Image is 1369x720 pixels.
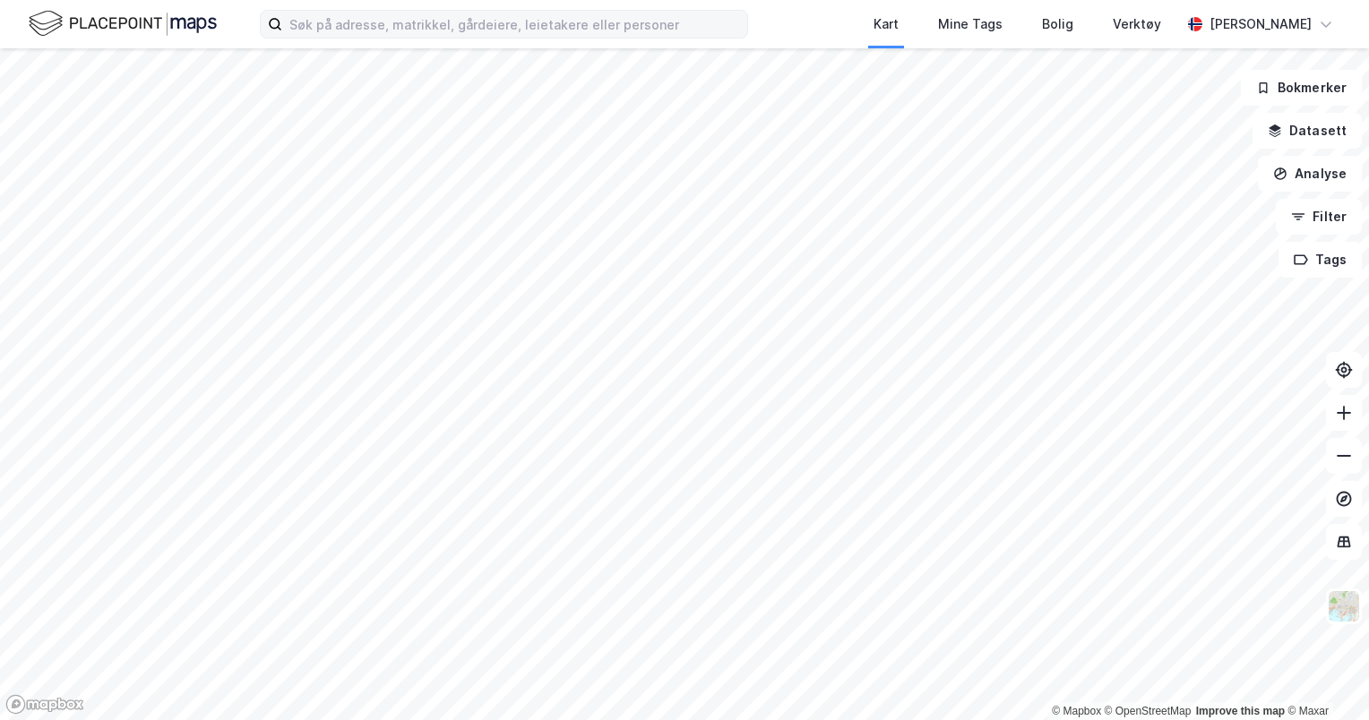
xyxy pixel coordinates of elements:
[1327,589,1361,623] img: Z
[1210,13,1312,35] div: [PERSON_NAME]
[938,13,1003,35] div: Mine Tags
[1279,634,1369,720] div: Kontrollprogram for chat
[1052,705,1101,717] a: Mapbox
[1105,705,1192,717] a: OpenStreetMap
[1196,705,1285,717] a: Improve this map
[1253,113,1362,149] button: Datasett
[1241,70,1362,106] button: Bokmerker
[1279,634,1369,720] iframe: Chat Widget
[5,694,84,715] a: Mapbox homepage
[874,13,899,35] div: Kart
[1042,13,1073,35] div: Bolig
[1113,13,1161,35] div: Verktøy
[1258,156,1362,192] button: Analyse
[1276,199,1362,235] button: Filter
[29,8,217,39] img: logo.f888ab2527a4732fd821a326f86c7f29.svg
[282,11,747,38] input: Søk på adresse, matrikkel, gårdeiere, leietakere eller personer
[1279,242,1362,278] button: Tags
